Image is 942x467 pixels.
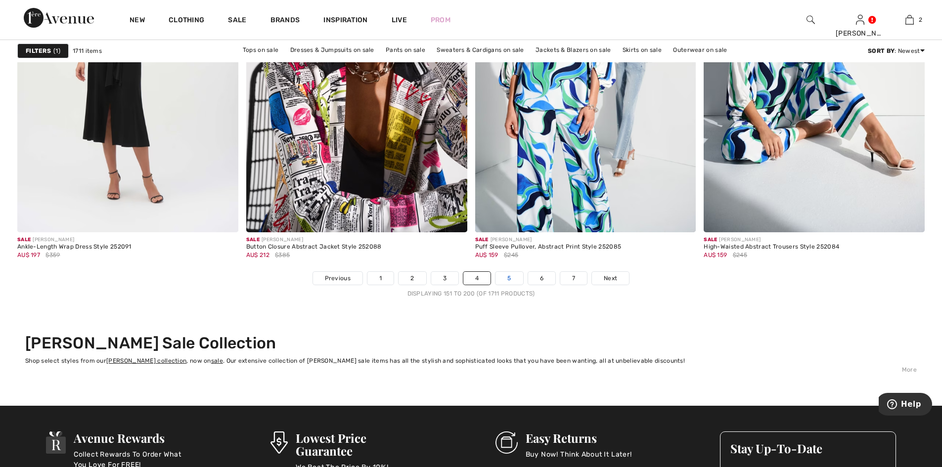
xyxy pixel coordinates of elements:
[475,244,622,251] div: Puff Sleeve Pullover, Abstract Print Style 252085
[905,14,914,26] img: My Bag
[53,46,60,55] span: 1
[211,357,223,364] a: sale
[392,15,407,25] a: Live
[526,431,632,444] h3: Easy Returns
[17,252,40,258] span: AU$ 197
[475,252,498,258] span: AU$ 159
[475,236,622,244] div: [PERSON_NAME]
[704,244,839,251] div: High-Waisted Abstract Trousers Style 252084
[45,251,60,259] span: $359
[668,43,732,56] a: Outerwear on sale
[270,16,300,26] a: Brands
[704,236,839,244] div: [PERSON_NAME]
[432,43,529,56] a: Sweaters & Cardigans on sale
[323,16,367,26] span: Inspiration
[246,244,382,251] div: Button Closure Abstract Jacket Style 252088
[17,289,925,298] div: Displaying 151 to 200 (of 1711 products)
[246,236,382,244] div: [PERSON_NAME]
[367,272,394,285] a: 1
[704,237,717,243] span: Sale
[495,431,518,454] img: Easy Returns
[431,15,450,25] a: Prom
[868,46,925,55] div: : Newest
[856,14,864,26] img: My Info
[17,244,132,251] div: Ankle-Length Wrap Dress Style 252091
[919,15,922,24] span: 2
[246,237,260,243] span: Sale
[296,431,419,457] h3: Lowest Price Guarantee
[73,46,102,55] span: 1711 items
[528,272,555,285] a: 6
[560,272,587,285] a: 7
[17,271,925,298] nav: Page navigation
[604,274,617,283] span: Next
[285,43,379,56] a: Dresses & Jumpsuits on sale
[246,252,269,258] span: AU$ 212
[238,43,284,56] a: Tops on sale
[592,272,629,285] a: Next
[856,15,864,24] a: Sign In
[106,357,186,364] a: [PERSON_NAME] collection
[463,272,491,285] a: 4
[25,356,917,365] div: Shop select styles from our , now on . Our extensive collection of [PERSON_NAME] sale items has a...
[270,431,287,454] img: Lowest Price Guarantee
[17,236,132,244] div: [PERSON_NAME]
[24,8,94,28] img: 1ère Avenue
[475,237,489,243] span: Sale
[130,16,145,26] a: New
[25,334,917,352] h2: [PERSON_NAME] Sale Collection
[807,14,815,26] img: search the website
[431,272,458,285] a: 3
[228,16,246,26] a: Sale
[26,46,51,55] strong: Filters
[17,237,31,243] span: Sale
[868,47,895,54] strong: Sort By
[46,431,66,454] img: Avenue Rewards
[836,28,884,39] div: [PERSON_NAME]
[313,272,362,285] a: Previous
[495,272,523,285] a: 5
[381,43,430,56] a: Pants on sale
[733,251,747,259] span: $245
[531,43,616,56] a: Jackets & Blazers on sale
[730,442,886,455] h3: Stay Up-To-Date
[885,14,934,26] a: 2
[618,43,667,56] a: Skirts on sale
[169,16,204,26] a: Clothing
[704,252,727,258] span: AU$ 159
[275,251,290,259] span: $385
[879,393,932,418] iframe: Opens a widget where you can find more information
[504,251,518,259] span: $245
[74,431,194,444] h3: Avenue Rewards
[325,274,351,283] span: Previous
[25,365,917,374] div: More
[399,272,426,285] a: 2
